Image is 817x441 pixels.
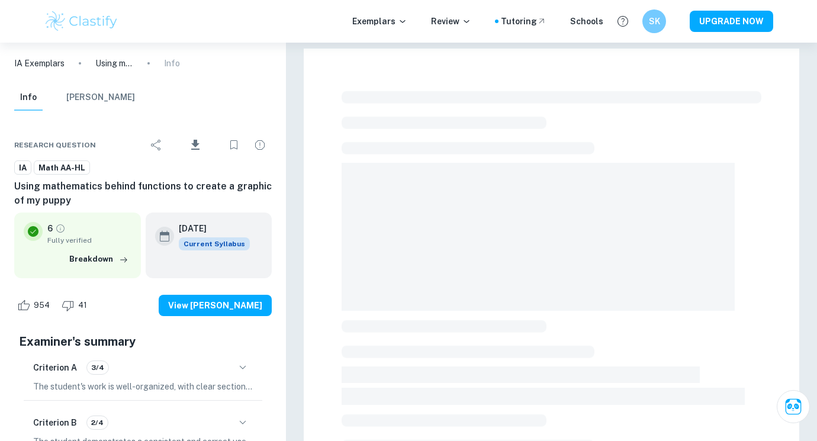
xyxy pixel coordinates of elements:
span: Research question [14,140,96,150]
h6: SK [648,15,661,28]
p: Review [431,15,471,28]
span: Fully verified [47,235,131,246]
div: Like [14,296,56,315]
div: Download [171,130,220,160]
button: View [PERSON_NAME] [159,295,272,316]
p: The student's work is well-organized, with clear sections including introduction, body, and concl... [33,380,253,393]
h6: Criterion B [33,416,77,429]
span: Math AA-HL [34,162,89,174]
button: UPGRADE NOW [690,11,773,32]
h5: Examiner's summary [19,333,267,350]
span: 954 [27,300,56,311]
a: IA Exemplars [14,57,65,70]
button: Breakdown [66,250,131,268]
p: Info [164,57,180,70]
button: SK [642,9,666,33]
button: Info [14,85,43,111]
span: 41 [72,300,94,311]
div: Share [144,133,168,157]
a: Grade fully verified [55,223,66,234]
div: Dislike [59,296,94,315]
button: Help and Feedback [613,11,633,31]
p: Exemplars [352,15,407,28]
span: 3/4 [87,362,108,373]
button: Ask Clai [777,390,810,423]
span: 2/4 [87,417,108,428]
h6: Criterion A [33,361,77,374]
a: IA [14,160,31,175]
h6: Using mathematics behind functions to create a graphic of my puppy [14,179,272,208]
a: Tutoring [501,15,546,28]
p: 6 [47,222,53,235]
button: [PERSON_NAME] [66,85,135,111]
div: This exemplar is based on the current syllabus. Feel free to refer to it for inspiration/ideas wh... [179,237,250,250]
a: Schools [570,15,603,28]
span: IA [15,162,31,174]
p: Using mathematics behind functions to create a graphic of my puppy [95,57,133,70]
div: Bookmark [222,133,246,157]
div: Report issue [248,133,272,157]
h6: [DATE] [179,222,240,235]
img: Clastify logo [44,9,119,33]
a: Math AA-HL [34,160,90,175]
span: Current Syllabus [179,237,250,250]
